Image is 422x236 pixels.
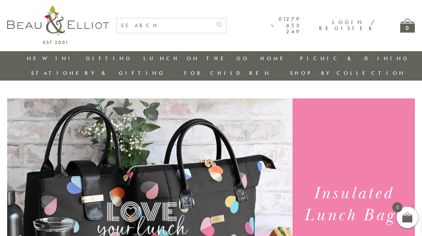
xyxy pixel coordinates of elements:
[392,202,402,212] span: 0
[143,55,249,62] a: Lunch On The Go
[271,16,301,35] a: 01279 653 249
[117,18,212,33] input: SEARCH
[31,69,165,77] a: Stationery & Gifting
[86,55,132,62] a: Gifting
[400,19,415,33] a: 0
[184,69,271,77] a: For Children
[319,19,375,32] a: Login / Register
[300,55,409,62] a: Picnic & Dining
[260,55,289,62] a: Home
[7,5,109,44] img: logo
[290,69,406,77] a: Shop by collection
[299,183,409,226] h1: Insulated Lunch Bags
[27,55,75,62] a: New in!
